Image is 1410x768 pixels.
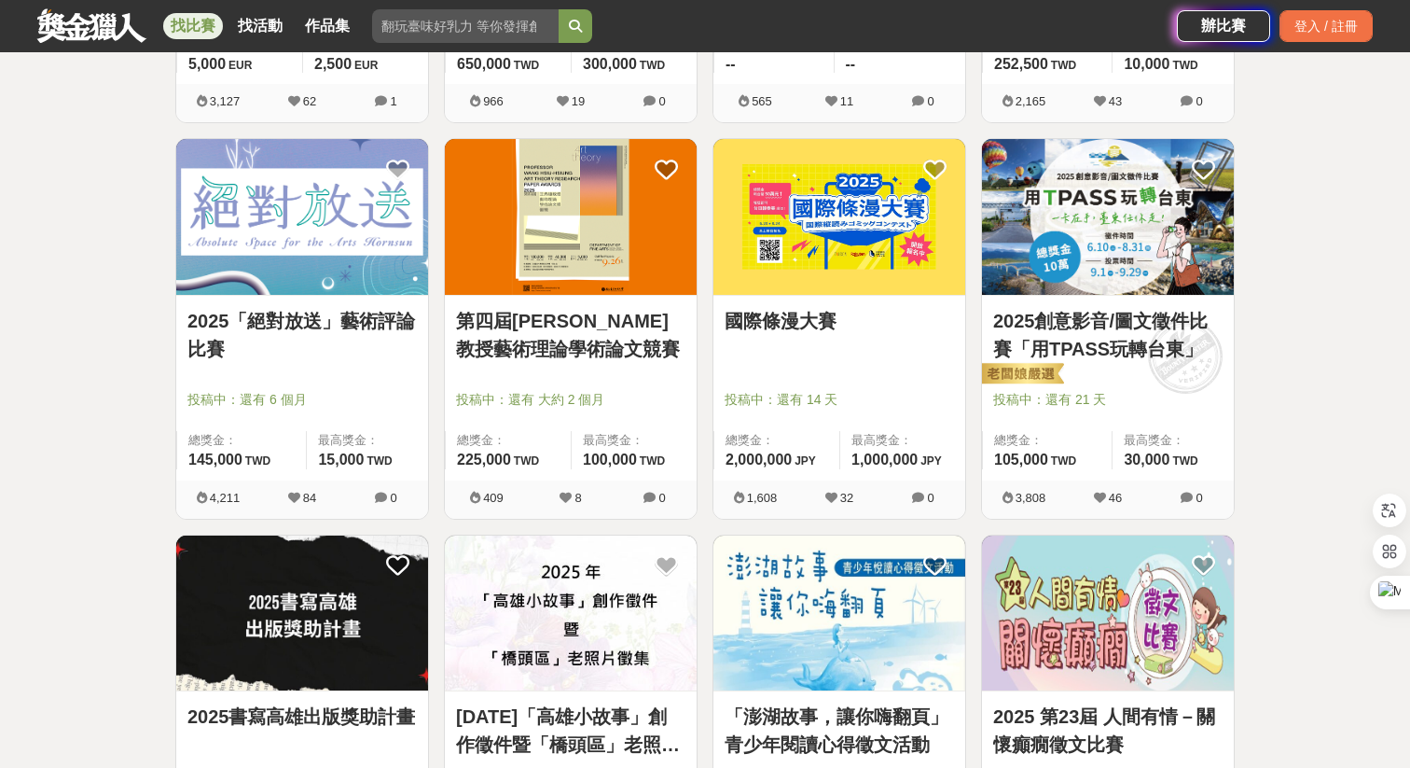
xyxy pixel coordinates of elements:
span: TWD [640,454,665,468]
span: 總獎金： [188,431,295,450]
span: 0 [927,94,933,108]
span: 650,000 [457,56,511,72]
span: TWD [514,454,539,468]
a: 國際條漫大賽 [725,307,954,335]
a: 2025「絕對放送」藝術評論比賽 [187,307,417,363]
span: 投稿中：還有 14 天 [725,390,954,410]
img: Cover Image [445,536,697,691]
span: 最高獎金： [583,431,685,450]
a: Cover Image [176,536,428,692]
button: Ask [219,119,257,147]
a: [DATE]「高雄小故事」創作徵件暨「橋頭區」老照片徵集 [456,703,685,759]
span: 總獎金： [994,431,1100,450]
img: Cover Image [982,139,1234,295]
span: EUR [228,59,252,72]
img: Cover Image [445,139,697,295]
span: TWD [1051,454,1076,468]
div: 登入 / 註冊 [1279,10,1373,42]
span: TWD [1172,59,1197,72]
span: Ctrl+Space | [39,439,121,454]
a: 2025書寫高雄出版獎助計畫 [187,703,417,731]
span: 0 [658,94,665,108]
a: 第四屆[PERSON_NAME]教授藝術理論學術論文競賽 [456,307,685,363]
span: 565 [752,94,772,108]
input: 翻玩臺味好乳力 等你發揮創意！ [372,9,559,43]
a: 作品集 [297,13,357,39]
span: 2,500 [314,56,352,72]
span: 投稿中：還有 21 天 [993,390,1223,410]
a: Cover Image [445,139,697,296]
a: 找比賽 [163,13,223,39]
span: 0 [1196,94,1202,108]
span: 966 [483,94,504,108]
a: Cover Image [713,536,965,692]
a: 「澎湖故事，讓你嗨翻頁」青少年閱讀心得徵文活動 [725,703,954,759]
span: TWD [1051,59,1076,72]
span: TWD [640,59,665,72]
img: Cover Image [713,139,965,295]
a: [DOMAIN_NAME] [126,439,235,454]
img: 老闆娘嚴選 [978,362,1064,388]
span: JPY [920,454,942,468]
span: 100,000 [583,452,637,468]
p: General [43,13,94,28]
a: Cover Image [445,536,697,692]
span: 投稿中：還有 6 個月 [187,390,417,410]
span: 總獎金： [726,431,828,450]
span: 8 [574,491,581,505]
span: 105,000 [994,452,1048,468]
span: 最高獎金： [851,431,954,450]
a: 辦比賽 [1177,10,1270,42]
span: 4,211 [210,491,241,505]
span: 43 [1109,94,1122,108]
span: 最高獎金： [1124,431,1223,450]
span: 32 [840,491,853,505]
a: Cover Image [982,536,1234,692]
span: 0 [658,491,665,505]
span: 15,000 [318,452,364,468]
span: -- [846,56,856,72]
span: 10,000 [1124,56,1169,72]
span: JPY [795,454,816,468]
span: 3,808 [1016,491,1046,505]
a: 2025 第23屆 人間有情－關懷癲癇徵文比賽 [993,703,1223,759]
span: 1,608 [747,491,778,505]
span: 300,000 [583,56,637,72]
span: 2,000,000 [726,452,792,468]
span: 5,000 [188,56,226,72]
a: 2025創意影音/圖文徵件比賽「用TPASS玩轉台東」 [993,307,1223,363]
img: Cover Image [713,536,965,691]
span: 投稿中：還有 大約 2 個月 [456,390,685,410]
img: Cover Image [176,139,428,295]
span: 46 [1109,491,1122,505]
span: TWD [245,454,270,468]
a: 找活動 [230,13,290,39]
span: EUR [354,59,378,72]
span: 3,127 [210,94,241,108]
span: 62 [303,94,316,108]
img: Cover Image [982,536,1234,691]
img: Cover Image [176,536,428,691]
span: 總獎金： [457,431,560,450]
span: 30,000 [1124,452,1169,468]
label: ChatGPT Prompt [11,50,263,69]
span: TWD [1172,454,1197,468]
span: 0 [1196,491,1202,505]
span: 252,500 [994,56,1048,72]
a: Cover Image [982,139,1234,296]
span: TWD [514,59,539,72]
span: -- [726,56,736,72]
span: 84 [303,491,316,505]
span: 145,000 [188,452,242,468]
span: 225,000 [457,452,511,468]
span: 1,000,000 [851,452,918,468]
a: Cover Image [713,139,965,296]
span: 11 [840,94,853,108]
span: TWD [366,454,392,468]
span: 19 [572,94,585,108]
span: 最高獎金： [318,431,417,450]
span: 0 [927,491,933,505]
span: 0 [390,491,396,505]
span: 409 [483,491,504,505]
